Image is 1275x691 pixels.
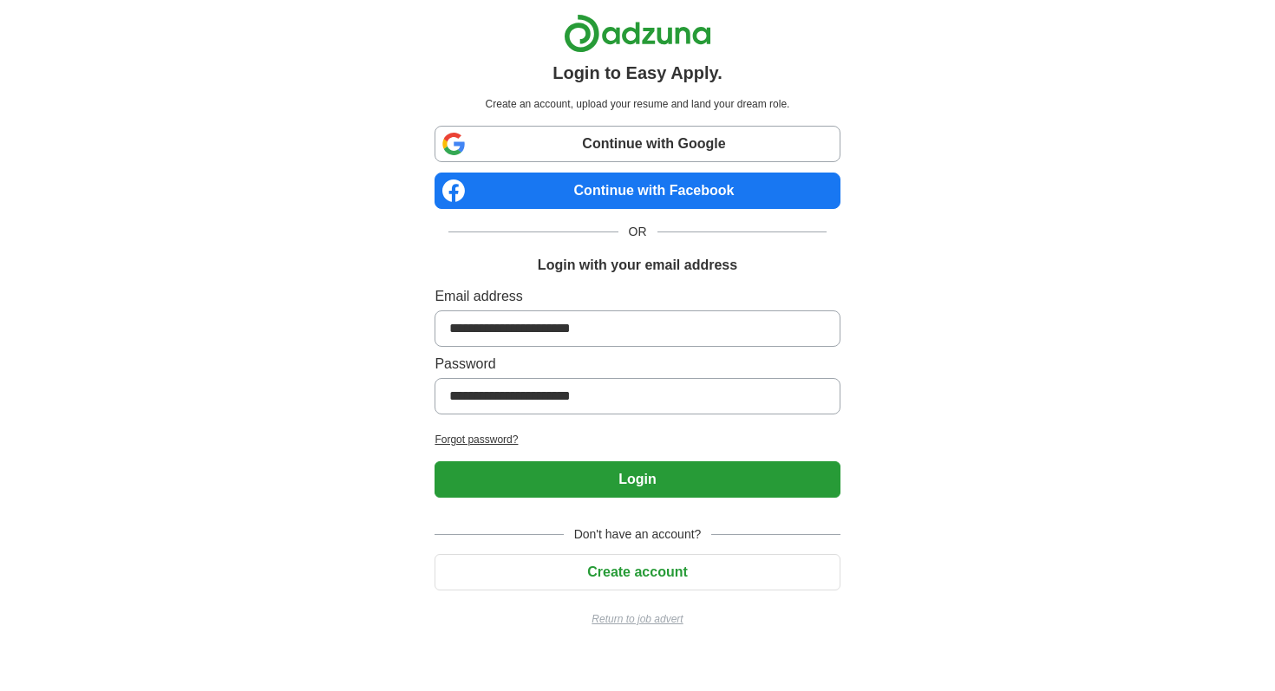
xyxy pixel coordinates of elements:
button: Create account [435,554,840,590]
p: Create an account, upload your resume and land your dream role. [438,96,836,112]
span: OR [618,223,657,241]
a: Return to job advert [435,611,840,627]
button: Login [435,461,840,498]
label: Email address [435,286,840,307]
img: Adzuna logo [564,14,711,53]
h1: Login to Easy Apply. [552,60,722,86]
a: Continue with Facebook [435,173,840,209]
a: Forgot password? [435,432,840,447]
label: Password [435,354,840,375]
h1: Login with your email address [538,255,737,276]
a: Create account [435,564,840,579]
a: Continue with Google [435,126,840,162]
span: Don't have an account? [564,525,712,544]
